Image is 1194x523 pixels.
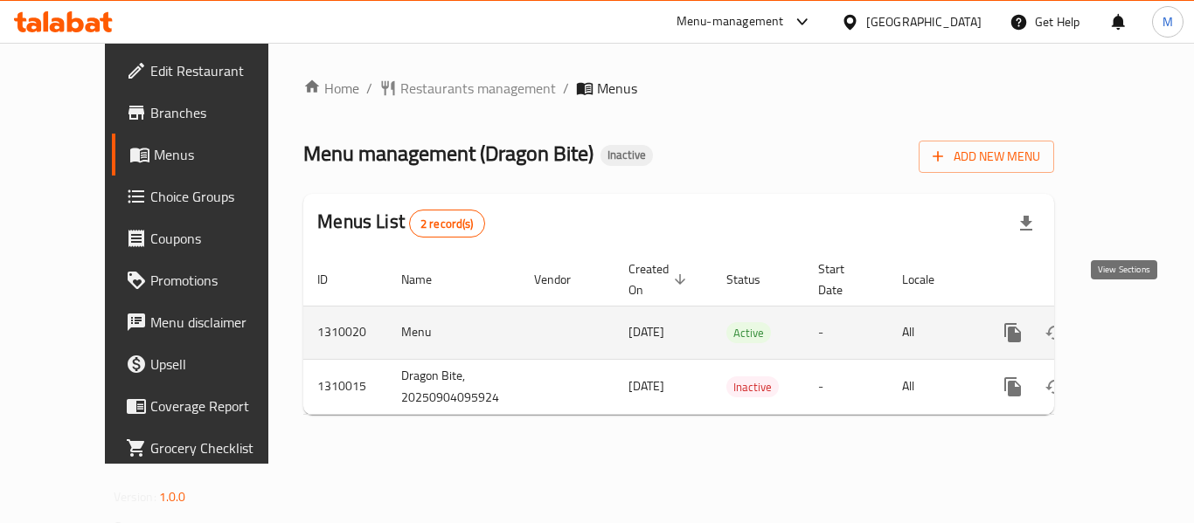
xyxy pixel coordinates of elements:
span: Locale [902,269,957,290]
a: Menus [112,134,304,175]
span: [DATE] [628,375,664,397]
div: Inactive [726,376,779,397]
div: Inactive [600,145,653,166]
a: Grocery Checklist [112,427,304,469]
span: Edit Restaurant [150,60,290,81]
span: Promotions [150,270,290,291]
div: Total records count [409,210,485,237]
td: - [804,359,888,414]
nav: breadcrumb [303,78,1054,99]
span: Coupons [150,228,290,249]
td: 1310015 [303,359,387,414]
span: Add New Menu [933,146,1040,168]
div: Menu-management [677,11,784,32]
td: Menu [387,306,520,359]
h2: Menus List [317,209,484,237]
td: - [804,306,888,359]
button: Change Status [1034,366,1076,408]
button: Add New Menu [919,141,1054,173]
a: Upsell [112,343,304,385]
span: Upsell [150,354,290,375]
a: Coverage Report [112,385,304,427]
button: Change Status [1034,312,1076,354]
span: Menu disclaimer [150,312,290,333]
a: Promotions [112,259,304,301]
td: Dragon Bite, 20250904095924 [387,359,520,414]
span: Created On [628,258,691,300]
span: Menu management ( Dragon Bite ) [303,134,594,173]
span: Branches [150,102,290,123]
a: Menu disclaimer [112,301,304,343]
button: more [992,366,1034,408]
span: Coverage Report [150,396,290,416]
span: 2 record(s) [410,216,484,232]
a: Branches [112,92,304,134]
span: 1.0.0 [159,485,186,508]
span: ID [317,269,351,290]
a: Restaurants management [379,78,556,99]
button: more [992,312,1034,354]
span: Name [401,269,455,290]
a: Coupons [112,217,304,259]
a: Choice Groups [112,175,304,217]
a: Home [303,78,359,99]
span: Choice Groups [150,186,290,207]
span: Start Date [818,258,867,300]
span: M [1163,12,1173,31]
div: Active [726,322,771,343]
span: Active [726,323,771,343]
div: Export file [1005,203,1047,244]
td: All [888,306,978,359]
span: Inactive [600,148,653,162]
span: Vendor [534,269,594,290]
td: 1310020 [303,306,387,359]
span: Menus [154,144,290,165]
span: Menus [597,78,637,99]
span: Inactive [726,377,779,397]
a: Edit Restaurant [112,50,304,92]
th: Actions [978,253,1174,306]
span: Status [726,269,783,290]
span: Grocery Checklist [150,437,290,458]
td: All [888,359,978,414]
span: [DATE] [628,320,664,343]
span: Version: [114,485,156,508]
li: / [366,78,372,99]
div: [GEOGRAPHIC_DATA] [866,12,982,31]
table: enhanced table [303,253,1174,415]
span: Restaurants management [400,78,556,99]
li: / [563,78,569,99]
